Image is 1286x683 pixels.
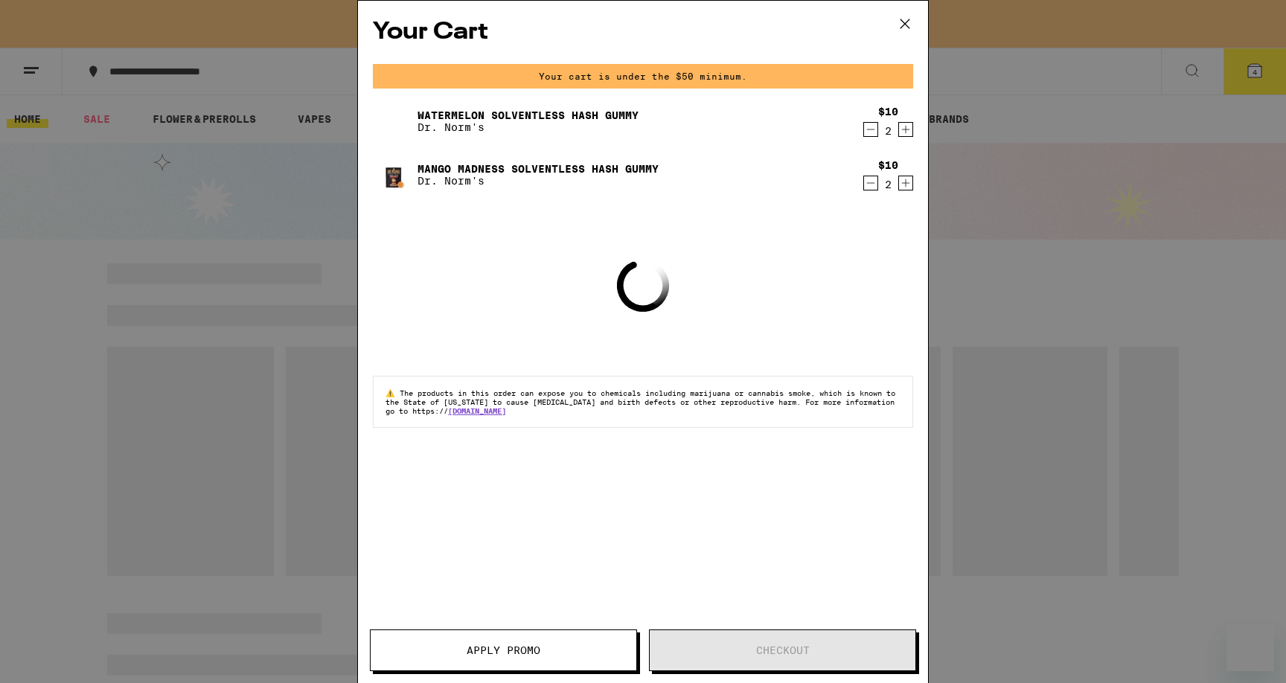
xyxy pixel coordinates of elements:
[878,159,898,171] div: $10
[418,163,659,175] a: Mango Madness Solventless Hash Gummy
[898,122,913,137] button: Increment
[418,175,659,187] p: Dr. Norm's
[386,388,895,415] span: The products in this order can expose you to chemicals including marijuana or cannabis smoke, whi...
[373,100,415,142] img: Watermelon Solventless Hash Gummy
[863,122,878,137] button: Decrement
[386,388,400,397] span: ⚠️
[373,16,913,49] h2: Your Cart
[373,64,913,89] div: Your cart is under the $50 minimum.
[418,109,639,121] a: Watermelon Solventless Hash Gummy
[418,121,639,133] p: Dr. Norm's
[878,179,898,190] div: 2
[467,645,540,655] span: Apply Promo
[898,176,913,190] button: Increment
[1226,623,1274,671] iframe: Button to launch messaging window
[448,406,506,415] a: [DOMAIN_NAME]
[370,629,637,671] button: Apply Promo
[373,154,415,196] img: Mango Madness Solventless Hash Gummy
[863,176,878,190] button: Decrement
[878,106,898,118] div: $10
[756,645,810,655] span: Checkout
[878,125,898,137] div: 2
[649,629,916,671] button: Checkout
